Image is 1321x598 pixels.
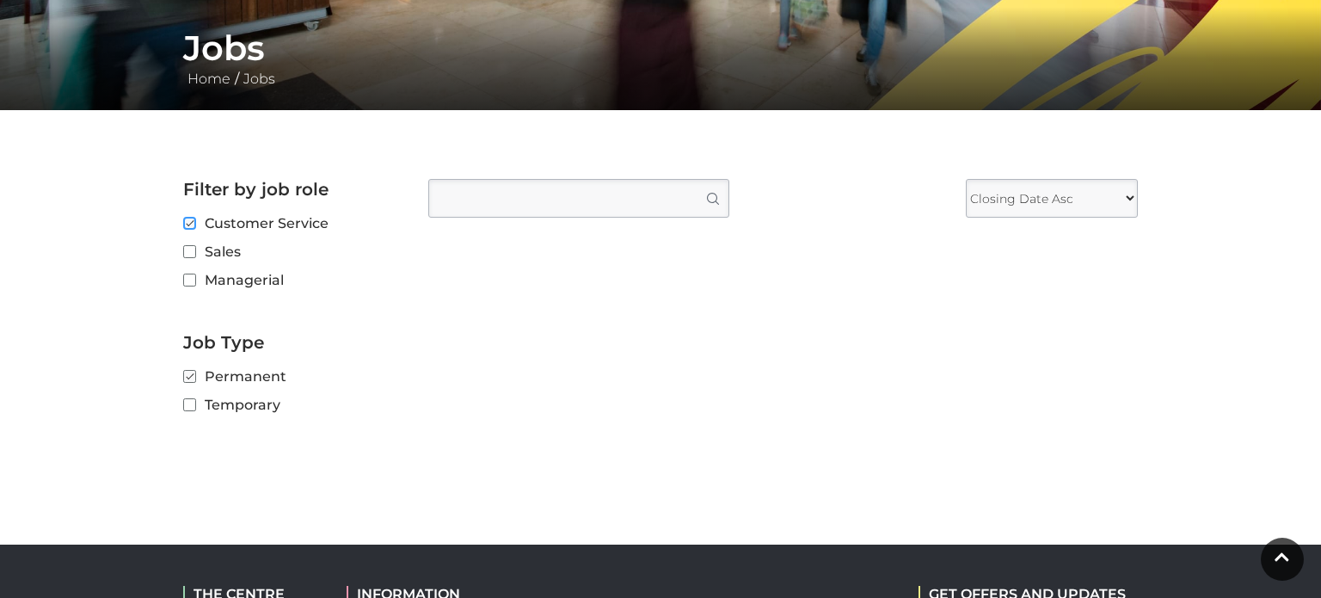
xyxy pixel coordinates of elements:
[183,394,402,416] label: Temporary
[183,366,402,387] label: Permanent
[170,28,1151,89] div: /
[239,71,280,87] a: Jobs
[183,269,402,291] label: Managerial
[183,241,402,262] label: Sales
[183,213,402,234] label: Customer Service
[183,332,402,353] h2: Job Type
[183,28,1138,69] h1: Jobs
[183,71,235,87] a: Home
[183,179,402,200] h2: Filter by job role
